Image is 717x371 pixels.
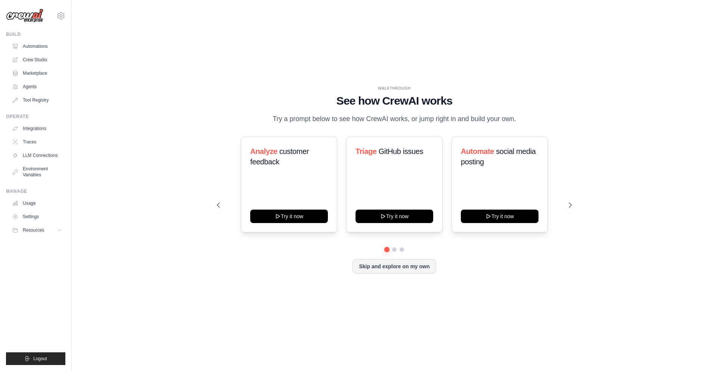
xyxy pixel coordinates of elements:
button: Try it now [356,210,433,223]
span: Analyze [250,147,277,155]
span: Automate [461,147,494,155]
img: Logo [6,9,43,23]
a: Environment Variables [9,163,65,181]
span: Triage [356,147,377,155]
a: Traces [9,136,65,148]
a: LLM Connections [9,149,65,161]
span: GitHub issues [379,147,423,155]
span: social media posting [461,147,536,166]
div: Operate [6,114,65,120]
span: Logout [33,356,47,362]
div: WALKTHROUGH [217,86,572,91]
button: Try it now [250,210,328,223]
p: Try a prompt below to see how CrewAI works, or jump right in and build your own. [269,114,520,124]
a: Integrations [9,123,65,135]
a: Automations [9,40,65,52]
span: customer feedback [250,147,309,166]
button: Logout [6,352,65,365]
span: Resources [23,227,44,233]
a: Settings [9,211,65,223]
a: Usage [9,197,65,209]
a: Crew Studio [9,54,65,66]
a: Agents [9,81,65,93]
button: Skip and explore on my own [353,259,436,273]
a: Marketplace [9,67,65,79]
button: Try it now [461,210,538,223]
div: Manage [6,188,65,194]
a: Tool Registry [9,94,65,106]
button: Resources [9,224,65,236]
div: Build [6,31,65,37]
h1: See how CrewAI works [217,94,572,108]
